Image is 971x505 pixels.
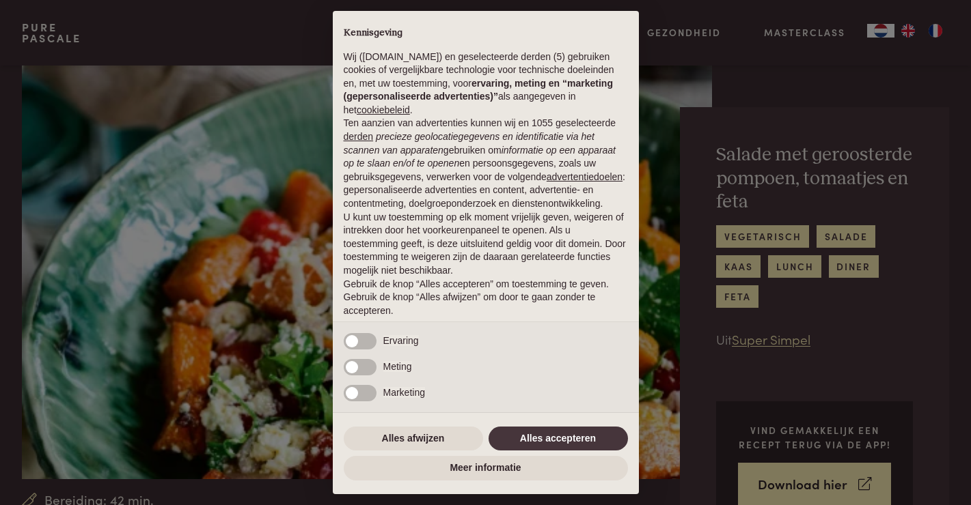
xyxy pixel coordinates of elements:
button: derden [344,130,374,144]
p: Wij ([DOMAIN_NAME]) en geselecteerde derden (5) gebruiken cookies of vergelijkbare technologie vo... [344,50,628,117]
em: precieze geolocatiegegevens en identificatie via het scannen van apparaten [344,131,594,156]
button: Alles afwijzen [344,427,483,451]
button: Alles accepteren [489,427,628,451]
p: U kunt uw toestemming op elk moment vrijelijk geven, weigeren of intrekken door het voorkeurenpan... [344,211,628,278]
strong: ervaring, meting en “marketing (gepersonaliseerde advertenties)” [344,78,613,102]
p: Ten aanzien van advertenties kunnen wij en 1055 geselecteerde gebruiken om en persoonsgegevens, z... [344,117,628,210]
span: Ervaring [383,335,419,346]
h2: Kennisgeving [344,27,628,40]
span: Meting [383,361,412,372]
p: Gebruik de knop “Alles accepteren” om toestemming te geven. Gebruik de knop “Alles afwijzen” om d... [344,278,628,318]
em: informatie op een apparaat op te slaan en/of te openen [344,145,616,169]
button: advertentiedoelen [547,171,623,184]
button: Meer informatie [344,456,628,480]
a: cookiebeleid [357,104,410,115]
span: Marketing [383,387,425,398]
